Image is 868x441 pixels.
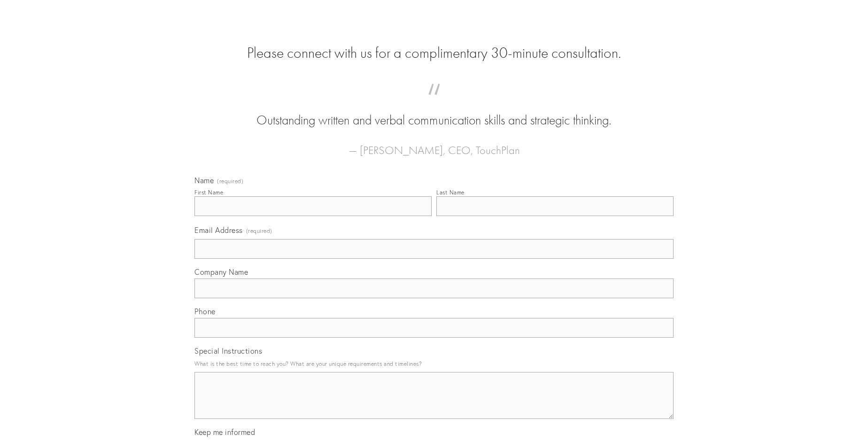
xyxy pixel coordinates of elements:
span: (required) [246,224,272,237]
span: (required) [217,178,243,184]
span: Email Address [194,225,243,235]
span: Special Instructions [194,346,262,356]
span: “ [209,93,659,111]
h2: Please connect with us for a complimentary 30-minute consultation. [194,44,674,62]
blockquote: Outstanding written and verbal communication skills and strategic thinking. [209,93,659,130]
div: First Name [194,189,223,196]
span: Company Name [194,267,248,277]
p: What is the best time to reach you? What are your unique requirements and timelines? [194,357,674,370]
div: Last Name [436,189,465,196]
span: Phone [194,307,216,316]
span: Name [194,176,214,185]
figcaption: — [PERSON_NAME], CEO, TouchPlan [209,130,659,160]
span: Keep me informed [194,427,255,437]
